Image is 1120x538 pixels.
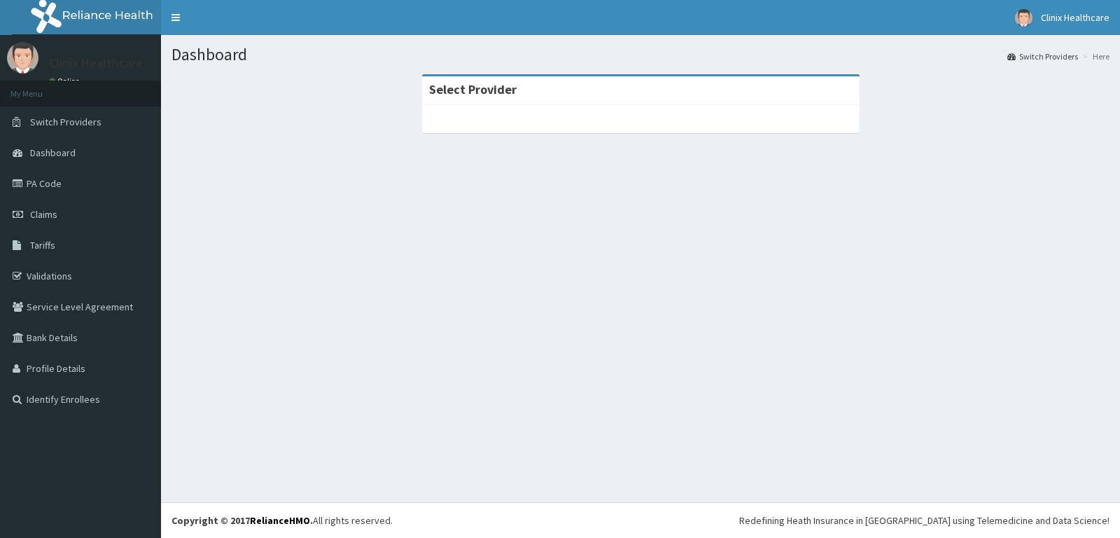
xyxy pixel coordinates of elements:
[7,42,38,74] img: User Image
[1079,50,1109,62] li: Here
[429,81,517,97] strong: Select Provider
[161,502,1120,538] footer: All rights reserved.
[739,513,1109,527] div: Redefining Heath Insurance in [GEOGRAPHIC_DATA] using Telemedicine and Data Science!
[1007,50,1078,62] a: Switch Providers
[1015,9,1032,27] img: User Image
[171,46,1109,64] h1: Dashboard
[1041,11,1109,24] span: Clinix Healthcare
[49,57,143,69] p: Clinix Healthcare
[30,208,57,221] span: Claims
[49,76,83,86] a: Online
[171,514,313,527] strong: Copyright © 2017 .
[30,239,55,251] span: Tariffs
[30,146,76,159] span: Dashboard
[250,514,310,527] a: RelianceHMO
[30,116,101,128] span: Switch Providers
